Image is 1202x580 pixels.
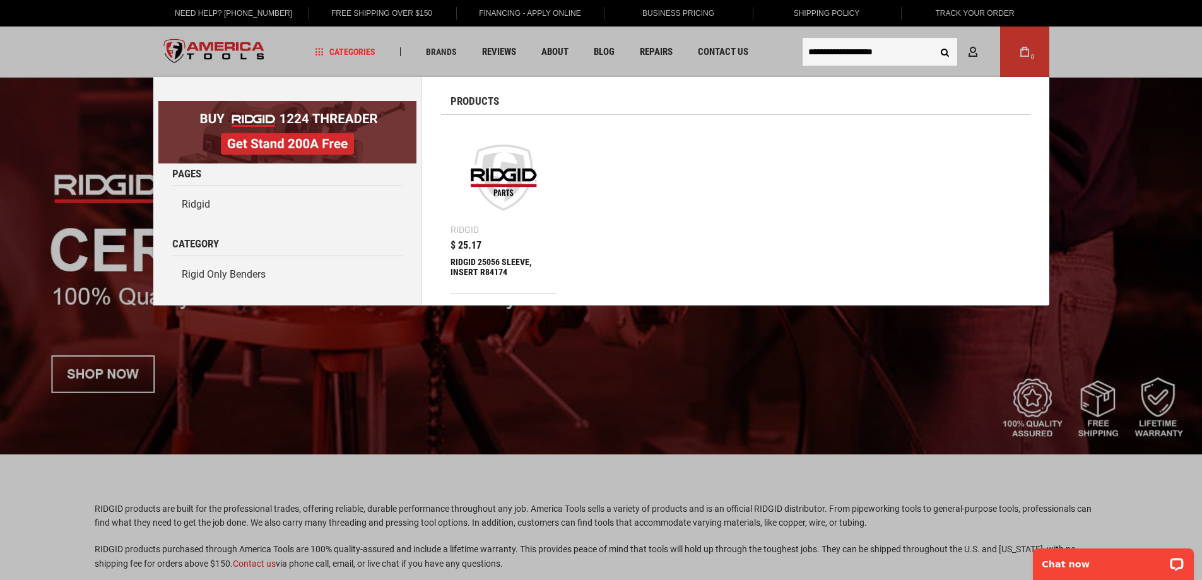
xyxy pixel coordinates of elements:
span: Pages [172,169,201,179]
img: RIDGID 25056 SLEEVE, INSERT R84174 [457,131,551,225]
div: Ridgid [451,225,479,234]
a: Rigid Only Benders [172,263,403,287]
a: Ridgid [172,192,403,216]
iframe: LiveChat chat widget [1025,540,1202,580]
span: $ 25.17 [451,240,481,251]
span: Category [172,239,219,249]
a: Brands [420,44,463,61]
img: BOGO: Buy RIDGID® 1224 Threader, Get Stand 200A Free! [158,101,416,163]
span: Categories [315,47,375,56]
a: BOGO: Buy RIDGID® 1224 Threader, Get Stand 200A Free! [158,101,416,110]
button: Search [933,40,957,64]
a: Categories [309,44,381,61]
span: Products [451,96,499,107]
span: Brands [426,47,457,56]
div: RIDGID 25056 SLEEVE, INSERT R84174 [451,257,557,287]
a: RIDGID 25056 SLEEVE, INSERT R84174 Ridgid $ 25.17 RIDGID 25056 SLEEVE, INSERT R84174 [451,124,557,293]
